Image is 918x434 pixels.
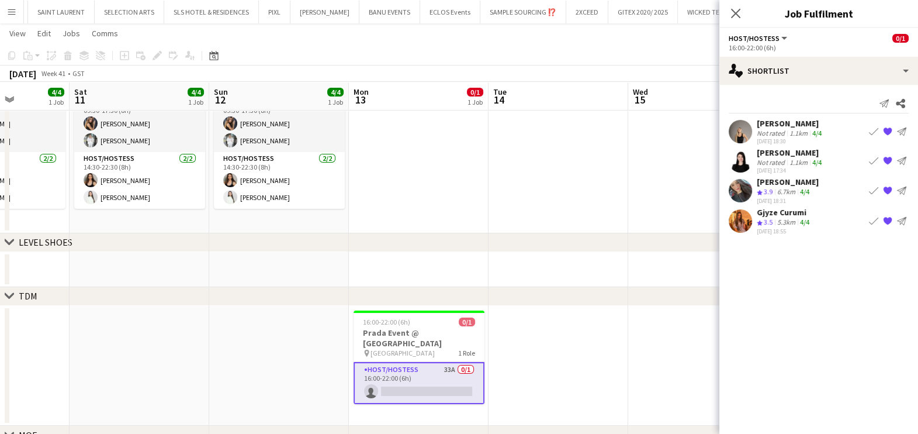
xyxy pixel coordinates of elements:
[48,88,64,97] span: 4/4
[719,6,918,21] h3: Job Fulfilment
[92,28,118,39] span: Comms
[757,118,824,129] div: [PERSON_NAME]
[354,311,484,404] app-job-card: 16:00-22:00 (6h)0/1Prada Event @ [GEOGRAPHIC_DATA] [GEOGRAPHIC_DATA]1 RoleHost/Hostess33A0/116:00...
[354,87,369,97] span: Mon
[74,44,205,209] app-job-card: 09:30-22:30 (13h)4/4Prada Event @[GEOGRAPHIC_DATA] [GEOGRAPHIC_DATA] at [GEOGRAPHIC_DATA]2 RolesH...
[49,98,64,106] div: 1 Job
[188,98,203,106] div: 1 Job
[729,34,780,43] span: Host/Hostess
[678,1,754,23] button: WICKED TENTS LLC
[480,1,566,23] button: SAMPLE SOURCING ⁉️
[328,98,343,106] div: 1 Job
[787,129,810,137] div: 1.1km
[363,318,410,326] span: 16:00-22:00 (6h)
[775,187,798,197] div: 6.7km
[775,218,798,228] div: 5.3km
[212,93,228,106] span: 12
[764,187,772,196] span: 3.9
[19,290,37,302] div: TDM
[95,1,164,23] button: SELECTION ARTS
[214,44,345,209] app-job-card: 09:30-22:30 (13h)4/4Prada Event @[GEOGRAPHIC_DATA] [GEOGRAPHIC_DATA] at [GEOGRAPHIC_DATA]2 RolesH...
[631,93,648,106] span: 15
[757,177,819,187] div: [PERSON_NAME]
[72,93,87,106] span: 11
[352,93,369,106] span: 13
[812,129,822,137] app-skills-label: 4/4
[729,34,789,43] button: Host/Hostess
[327,88,344,97] span: 4/4
[74,87,87,97] span: Sat
[33,26,56,41] a: Edit
[290,1,359,23] button: [PERSON_NAME]
[757,167,824,174] div: [DATE] 17:34
[74,95,205,152] app-card-role: Host/Hostess2/209:30-17:30 (8h)[PERSON_NAME][PERSON_NAME]
[757,147,824,158] div: [PERSON_NAME]
[757,227,812,235] div: [DATE] 18:55
[359,1,420,23] button: BANU EVENTS
[39,69,68,78] span: Week 41
[467,88,483,97] span: 0/1
[188,88,204,97] span: 4/4
[63,28,80,39] span: Jobs
[729,43,909,52] div: 16:00-22:00 (6h)
[719,57,918,85] div: Shortlist
[787,158,810,167] div: 1.1km
[72,69,85,78] div: GST
[892,34,909,43] span: 0/1
[87,26,123,41] a: Comms
[757,129,787,137] div: Not rated
[757,137,824,145] div: [DATE] 18:30
[757,197,819,205] div: [DATE] 18:31
[164,1,259,23] button: SLS HOTEL & RESIDENCES
[757,207,812,218] div: Gjyze Curumi
[420,1,480,23] button: ECLOS Events
[764,218,772,226] span: 3.5
[58,26,85,41] a: Jobs
[259,1,290,23] button: PIXL
[800,187,809,196] app-skills-label: 4/4
[633,87,648,97] span: Wed
[354,328,484,349] h3: Prada Event @ [GEOGRAPHIC_DATA]
[467,98,483,106] div: 1 Job
[37,28,51,39] span: Edit
[214,95,345,152] app-card-role: Host/Hostess2/209:30-17:30 (8h)[PERSON_NAME][PERSON_NAME]
[5,26,30,41] a: View
[214,152,345,209] app-card-role: Host/Hostess2/214:30-22:30 (8h)[PERSON_NAME][PERSON_NAME]
[608,1,678,23] button: GITEX 2020/ 2025
[28,1,95,23] button: SAINT LAURENT
[458,349,475,357] span: 1 Role
[19,236,72,248] div: LEVEL SHOES
[757,158,787,167] div: Not rated
[74,152,205,209] app-card-role: Host/Hostess2/214:30-22:30 (8h)[PERSON_NAME][PERSON_NAME]
[9,68,36,80] div: [DATE]
[9,28,26,39] span: View
[370,349,435,357] span: [GEOGRAPHIC_DATA]
[566,1,608,23] button: 2XCEED
[459,318,475,326] span: 0/1
[491,93,507,106] span: 14
[354,362,484,404] app-card-role: Host/Hostess33A0/116:00-22:00 (6h)
[493,87,507,97] span: Tue
[812,158,822,167] app-skills-label: 4/4
[800,218,809,226] app-skills-label: 4/4
[214,87,228,97] span: Sun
